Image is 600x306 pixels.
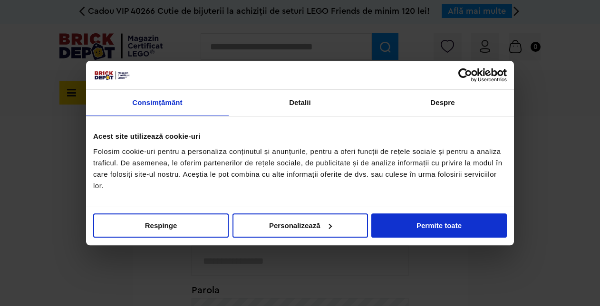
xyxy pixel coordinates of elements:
img: siglă [93,70,130,80]
a: Despre [371,90,514,116]
button: Personalizează [232,213,368,238]
a: Usercentrics Cookiebot - opens in a new window [424,68,507,82]
a: Consimțământ [86,90,229,116]
a: Detalii [229,90,371,116]
div: Acest site utilizează cookie-uri [93,131,507,142]
button: Respinge [93,213,229,238]
div: Folosim cookie-uri pentru a personaliza conținutul și anunțurile, pentru a oferi funcții de rețel... [93,146,507,191]
button: Permite toate [371,213,507,238]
